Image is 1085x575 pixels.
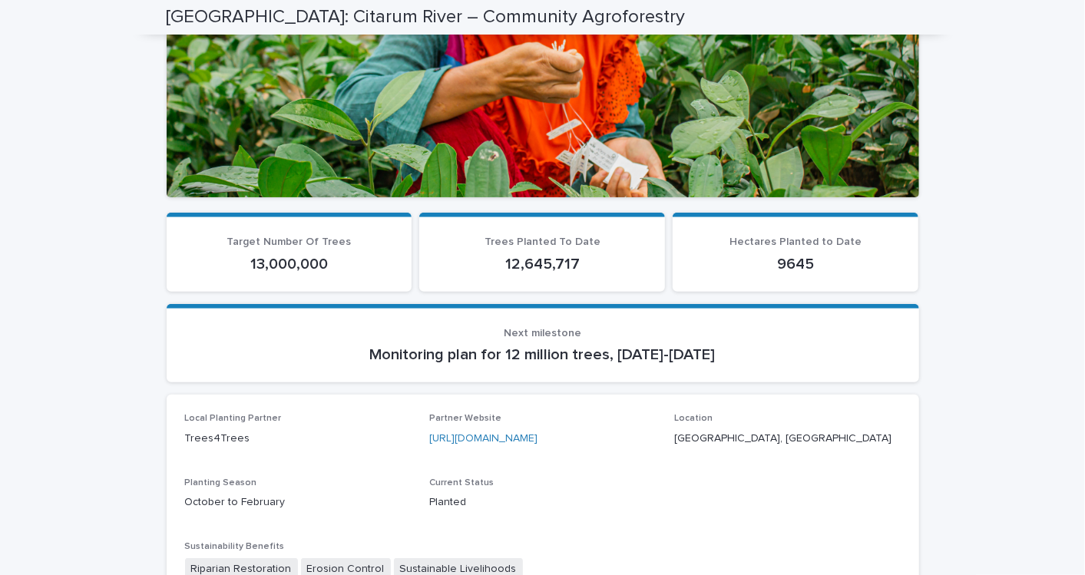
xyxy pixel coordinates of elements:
p: [GEOGRAPHIC_DATA], [GEOGRAPHIC_DATA] [674,431,901,447]
h2: [GEOGRAPHIC_DATA]: Citarum River – Community Agroforestry [167,6,686,28]
p: Monitoring plan for 12 million trees, [DATE]-[DATE] [185,345,901,364]
span: Location [674,414,713,423]
span: Hectares Planted to Date [729,236,862,247]
span: Trees Planted To Date [485,236,600,247]
p: 12,645,717 [438,255,647,273]
span: Sustainability Benefits [185,542,285,551]
p: 9645 [691,255,900,273]
span: Planting Season [185,478,257,487]
p: October to February [185,494,412,511]
p: Trees4Trees [185,431,412,447]
span: Target Number Of Trees [227,236,351,247]
span: Current Status [429,478,494,487]
span: Local Planting Partner [185,414,282,423]
a: [URL][DOMAIN_NAME] [429,433,538,444]
span: Partner Website [429,414,501,423]
span: Next milestone [504,328,581,339]
p: Planted [429,494,656,511]
p: 13,000,000 [185,255,394,273]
